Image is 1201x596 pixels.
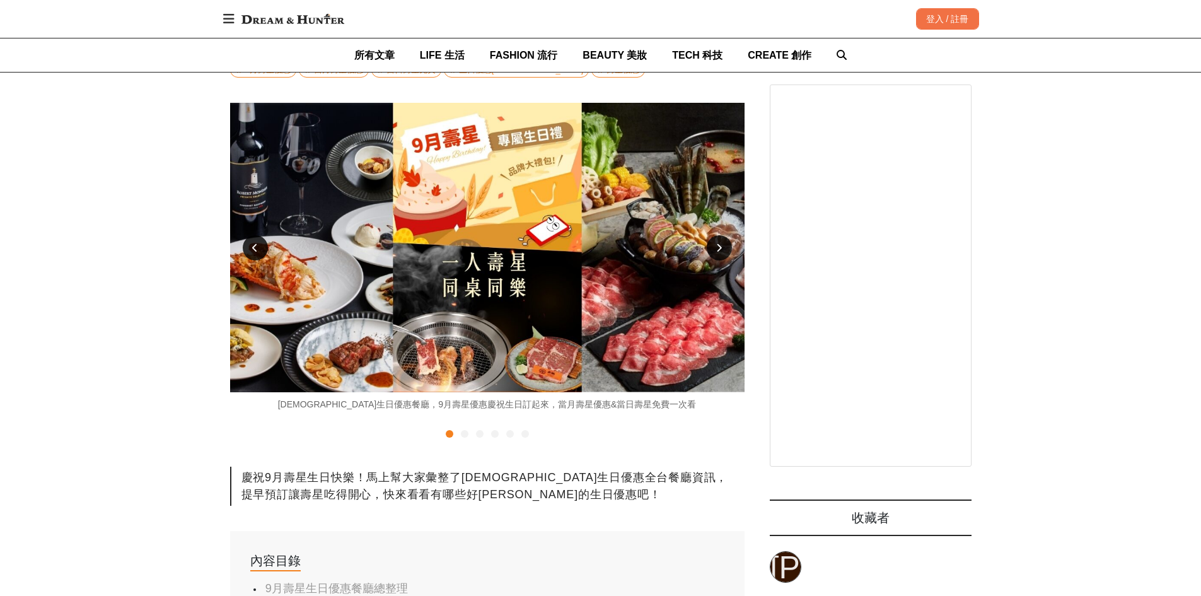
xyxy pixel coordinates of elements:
[852,511,890,525] span: 收藏者
[490,38,558,72] a: FASHION 流行
[748,38,811,72] a: CREATE 創作
[672,50,722,61] span: TECH 科技
[583,38,647,72] a: BEAUTY 美妝
[250,551,301,571] div: 內容目錄
[354,50,395,61] span: 所有文章
[770,551,801,583] a: [PERSON_NAME]
[354,38,395,72] a: 所有文章
[230,398,745,411] div: [DEMOGRAPHIC_DATA]生日優惠餐廳，9月壽星優惠慶祝生日訂起來，當月壽星優惠&當日壽星免費一次看
[230,103,745,392] img: d7d6f129-f131-4393-8af8-72ecfa52e264.jpg
[420,38,465,72] a: LIFE 生活
[672,38,722,72] a: TECH 科技
[490,50,558,61] span: FASHION 流行
[265,582,408,595] a: 9月壽星生日優惠餐廳總整理
[748,50,811,61] span: CREATE 創作
[420,50,465,61] span: LIFE 生活
[230,467,745,506] div: 慶祝9月壽星生日快樂！馬上幫大家彙整了[DEMOGRAPHIC_DATA]生日優惠全台餐廳資訊，提早預訂讓壽星吃得開心，快來看看有哪些好[PERSON_NAME]的生日優惠吧！
[235,8,351,30] img: Dream & Hunter
[583,50,647,61] span: BEAUTY 美妝
[916,8,979,30] div: 登入 / 註冊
